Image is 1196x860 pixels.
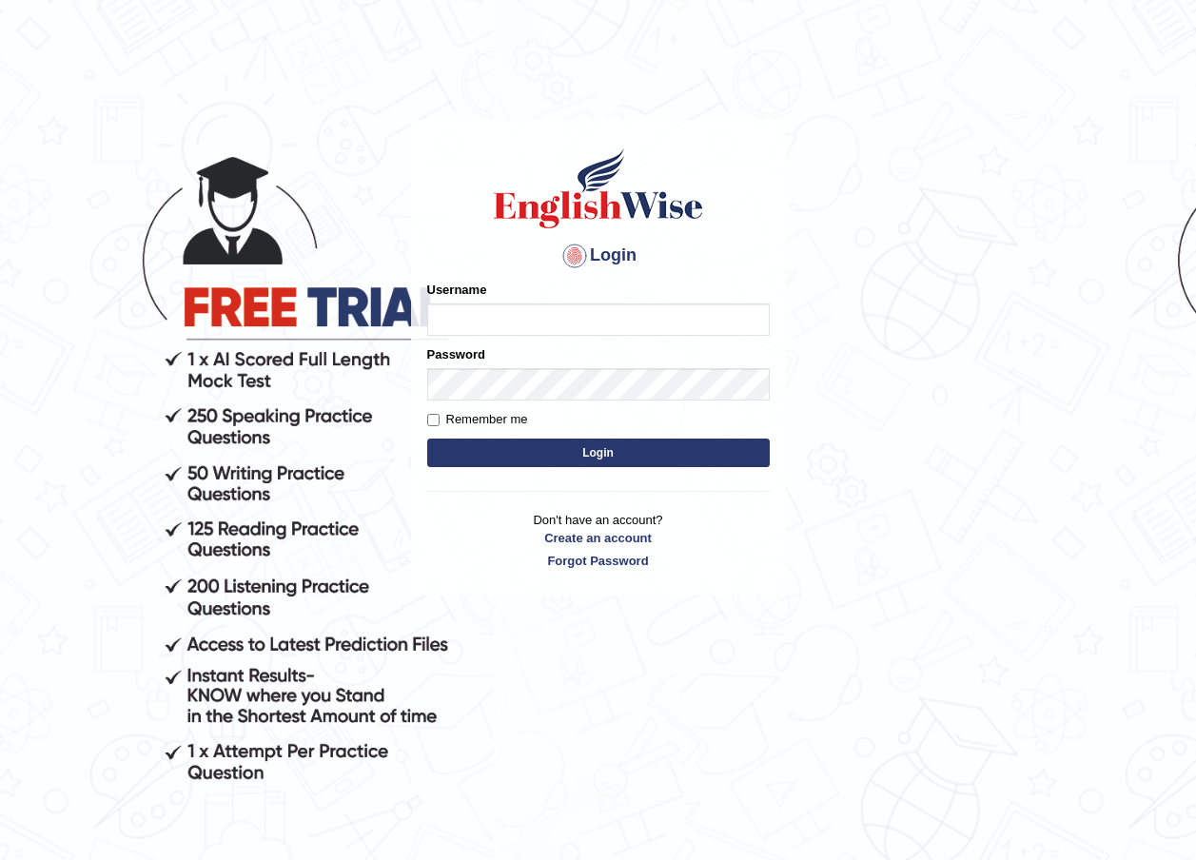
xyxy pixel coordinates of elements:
h4: Login [427,241,770,271]
p: Don't have an account? [427,511,770,570]
label: Username [427,281,487,299]
label: Password [427,345,485,363]
img: Logo of English Wise sign in for intelligent practice with AI [490,146,707,231]
button: Login [427,439,770,467]
label: Remember me [427,410,528,429]
input: Remember me [427,414,440,426]
a: Create an account [427,529,770,547]
a: Forgot Password [427,552,770,570]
